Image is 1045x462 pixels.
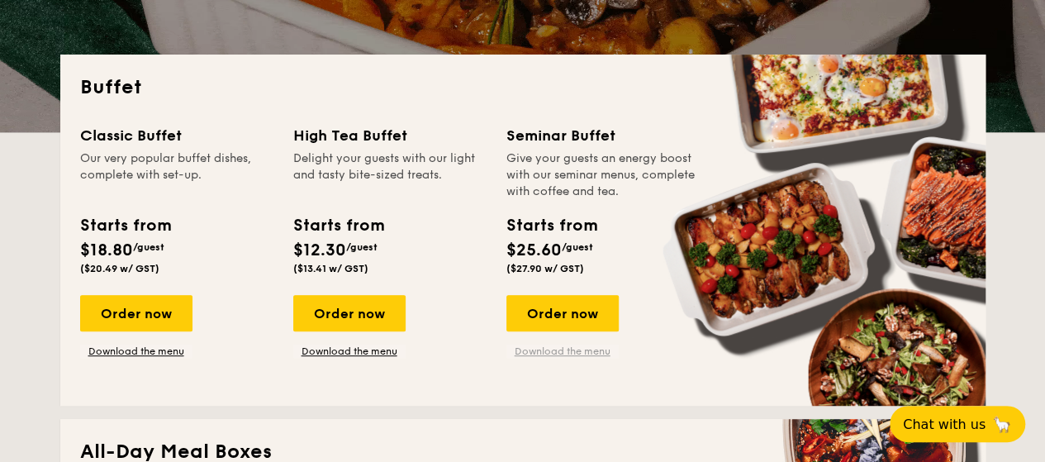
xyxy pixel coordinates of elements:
a: Download the menu [80,345,192,358]
span: $25.60 [506,241,562,260]
div: Seminar Buffet [506,124,700,147]
span: ($20.49 w/ GST) [80,263,159,274]
div: Starts from [506,213,596,238]
div: Order now [506,295,619,331]
h2: Buffet [80,74,966,101]
div: Delight your guests with our light and tasty bite-sized treats. [293,150,487,200]
a: Download the menu [293,345,406,358]
div: Order now [80,295,192,331]
div: Starts from [80,213,170,238]
button: Chat with us🦙 [890,406,1025,442]
span: 🦙 [992,415,1012,434]
span: $18.80 [80,241,133,260]
span: /guest [133,241,164,253]
span: /guest [562,241,593,253]
div: Order now [293,295,406,331]
span: ($13.41 w/ GST) [293,263,368,274]
div: Starts from [293,213,383,238]
a: Download the menu [506,345,619,358]
span: /guest [346,241,378,253]
div: High Tea Buffet [293,124,487,147]
div: Our very popular buffet dishes, complete with set-up. [80,150,273,200]
div: Give your guests an energy boost with our seminar menus, complete with coffee and tea. [506,150,700,200]
div: Classic Buffet [80,124,273,147]
span: $12.30 [293,241,346,260]
span: Chat with us [903,417,986,432]
span: ($27.90 w/ GST) [506,263,584,274]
